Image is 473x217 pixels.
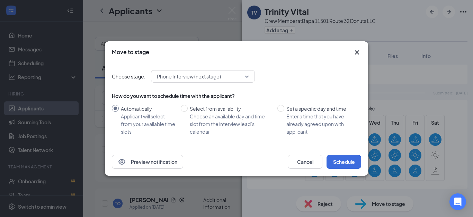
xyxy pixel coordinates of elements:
div: Automatically [121,105,175,112]
span: Phone Interview (next stage) [157,71,221,82]
button: Cancel [288,155,322,169]
div: Applicant will select from your available time slots [121,112,175,135]
svg: Cross [353,48,361,57]
div: Select from availability [190,105,272,112]
div: How do you want to schedule time with the applicant? [112,92,361,99]
button: EyePreview notification [112,155,183,169]
div: Open Intercom Messenger [449,193,466,210]
button: Close [353,48,361,57]
div: Enter a time that you have already agreed upon with applicant [286,112,356,135]
svg: Eye [118,158,126,166]
button: Schedule [327,155,361,169]
div: Choose an available day and time slot from the interview lead’s calendar [190,112,272,135]
h3: Move to stage [112,48,149,56]
span: Choose stage: [112,73,145,80]
div: Set a specific day and time [286,105,356,112]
